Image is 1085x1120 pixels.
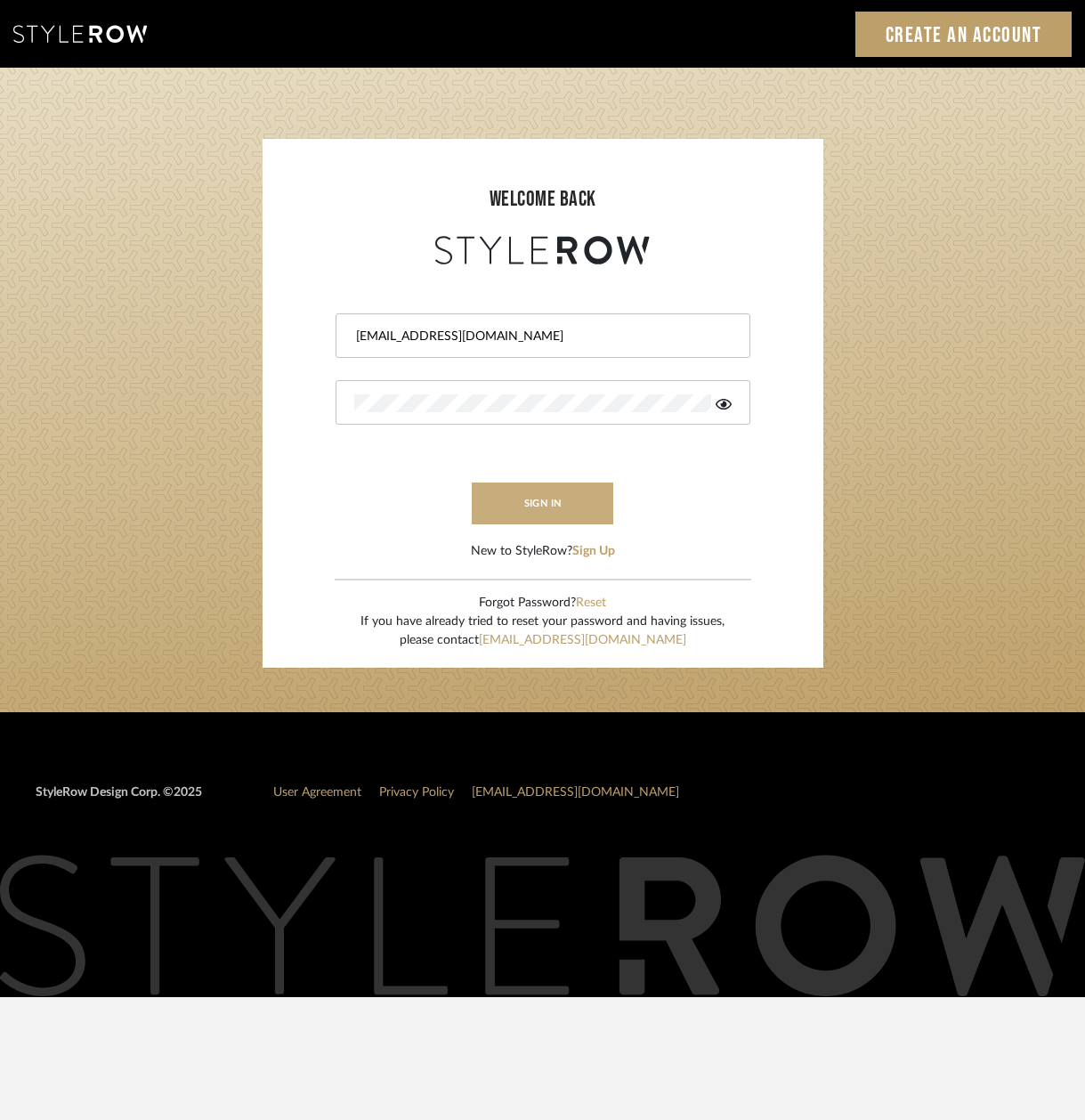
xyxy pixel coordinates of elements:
[36,783,202,816] div: StyleRow Design Corp. ©2025
[471,542,615,561] div: New to StyleRow?
[472,786,679,799] a: [EMAIL_ADDRESS][DOMAIN_NAME]
[354,328,727,345] input: Email Address
[479,634,686,646] a: [EMAIL_ADDRESS][DOMAIN_NAME]
[360,594,725,613] div: Forgot Password?
[379,786,454,799] a: Privacy Policy
[360,613,725,650] div: If you have already tried to reset your password and having issues, please contact
[273,786,361,799] a: User Agreement
[472,483,614,524] button: sign in
[280,183,806,215] div: welcome back
[855,12,1073,57] a: Create an Account
[572,542,615,561] button: Sign Up
[576,594,606,613] button: Reset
